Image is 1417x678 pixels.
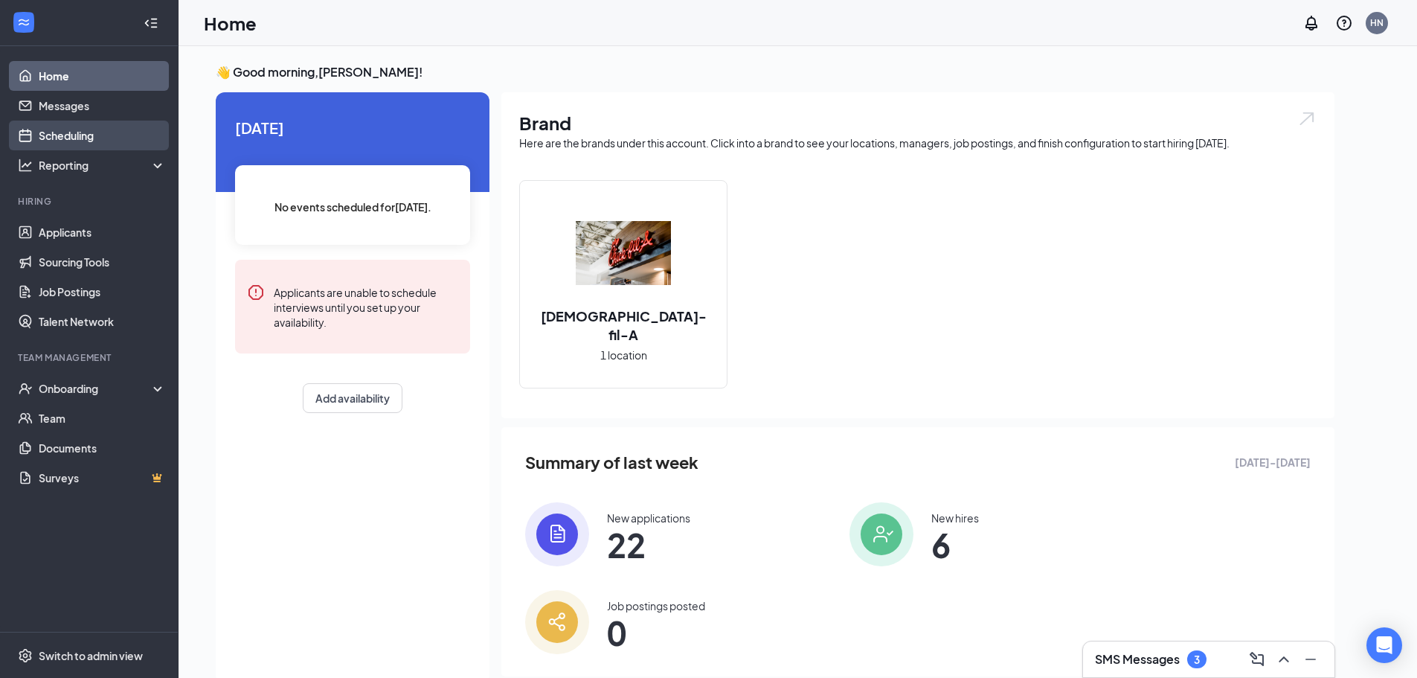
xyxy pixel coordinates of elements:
button: ChevronUp [1272,647,1296,671]
span: No events scheduled for [DATE] . [274,199,431,215]
button: Add availability [303,383,402,413]
span: 22 [607,531,690,558]
svg: UserCheck [18,381,33,396]
span: 0 [607,619,705,646]
img: icon [525,502,589,566]
a: Job Postings [39,277,166,307]
h1: Brand [519,110,1317,135]
div: Applicants are unable to schedule interviews until you set up your availability. [274,284,458,330]
div: Hiring [18,195,163,208]
img: icon [849,502,913,566]
svg: WorkstreamLogo [16,15,31,30]
a: Scheduling [39,121,166,150]
div: Job postings posted [607,598,705,613]
svg: ComposeMessage [1248,650,1266,668]
div: New applications [607,511,690,525]
svg: Collapse [144,16,158,31]
img: open.6027fd2a22e1237b5b06.svg [1297,110,1317,127]
span: [DATE] - [DATE] [1235,454,1311,470]
div: New hires [931,511,979,525]
a: SurveysCrown [39,463,166,493]
svg: ChevronUp [1275,650,1293,668]
h2: [DEMOGRAPHIC_DATA]-fil-A [520,307,727,344]
a: Team [39,403,166,433]
span: 1 location [600,347,647,363]
div: Team Management [18,351,163,364]
button: ComposeMessage [1245,647,1269,671]
svg: Settings [18,648,33,663]
button: Minimize [1299,647,1323,671]
h3: SMS Messages [1095,651,1180,668]
a: Messages [39,91,166,121]
div: Open Intercom Messenger [1366,627,1402,663]
div: Onboarding [39,381,153,396]
div: Switch to admin view [39,648,143,663]
svg: Minimize [1302,650,1320,668]
svg: Analysis [18,158,33,173]
span: Summary of last week [525,450,698,476]
img: icon [525,590,589,654]
span: 6 [931,531,979,558]
span: [DATE] [235,116,470,139]
svg: Error [247,284,265,301]
a: Sourcing Tools [39,247,166,277]
img: Chick-fil-A [576,205,671,301]
div: HN [1370,16,1384,29]
svg: QuestionInfo [1335,14,1353,32]
a: Applicants [39,217,166,247]
h3: 👋 Good morning, [PERSON_NAME] ! [216,64,1334,80]
div: 3 [1194,653,1200,666]
a: Home [39,61,166,91]
h1: Home [204,10,257,36]
a: Talent Network [39,307,166,336]
div: Here are the brands under this account. Click into a brand to see your locations, managers, job p... [519,135,1317,150]
a: Documents [39,433,166,463]
div: Reporting [39,158,167,173]
svg: Notifications [1302,14,1320,32]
